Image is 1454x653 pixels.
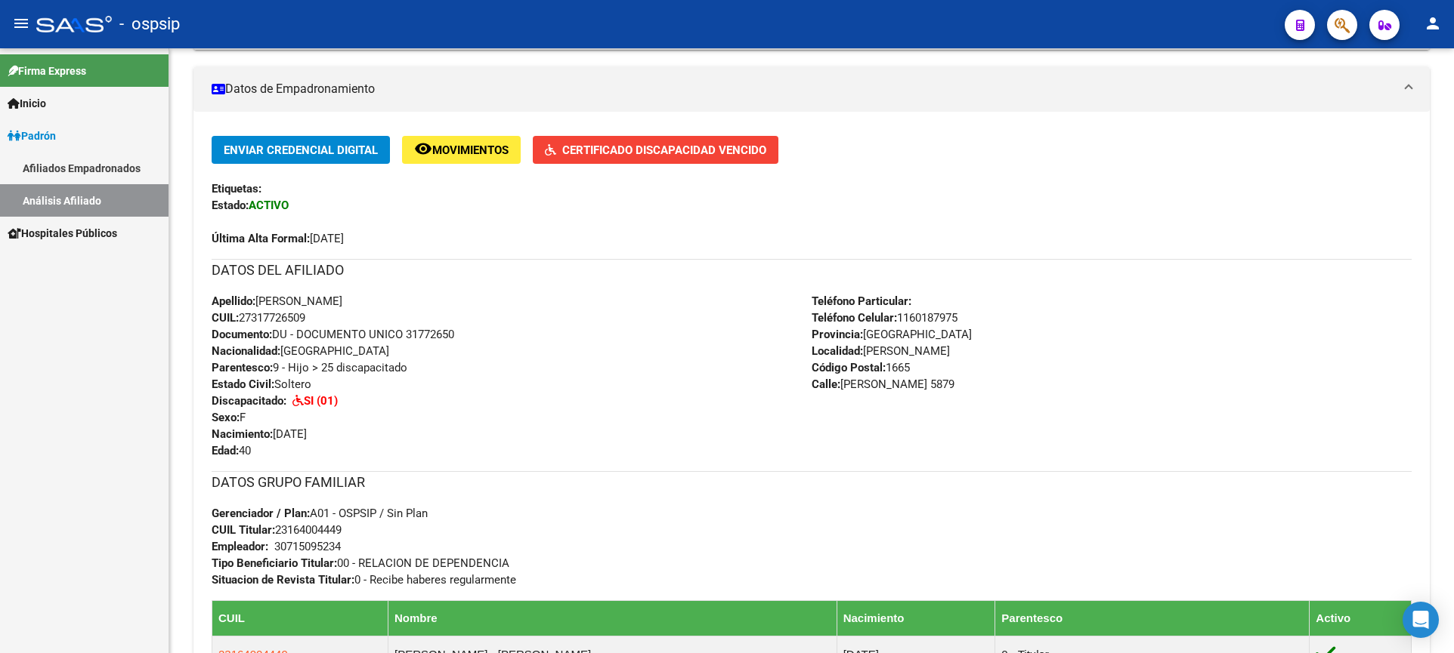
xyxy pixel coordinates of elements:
span: [PERSON_NAME] 5879 [812,377,954,391]
strong: Sexo: [212,411,240,424]
span: - ospsip [119,8,180,41]
h3: DATOS DEL AFILIADO [212,260,1412,281]
strong: Teléfono Particular: [812,294,911,308]
span: 9 - Hijo > 25 discapacitado [212,361,407,374]
strong: Empleador: [212,540,268,553]
button: Enviar Credencial Digital [212,136,390,164]
strong: Situacion de Revista Titular: [212,573,354,587]
span: Certificado Discapacidad Vencido [562,143,766,157]
span: Hospitales Públicos [8,225,117,242]
th: CUIL [212,600,388,636]
strong: Nacionalidad: [212,344,280,358]
mat-icon: remove_red_eye [414,140,432,158]
strong: Parentesco: [212,361,273,374]
mat-icon: person [1424,14,1442,32]
mat-expansion-panel-header: Datos de Empadronamiento [193,66,1430,112]
strong: Estado: [212,199,249,212]
th: Activo [1310,600,1412,636]
strong: Gerenciador / Plan: [212,507,310,520]
th: Parentesco [995,600,1310,636]
strong: CUIL Titular: [212,523,275,537]
span: 1160187975 [812,311,957,325]
strong: Provincia: [812,328,863,341]
span: Soltero [212,377,311,391]
span: 27317726509 [212,311,305,325]
div: 30715095234 [274,538,341,555]
span: Enviar Credencial Digital [224,143,378,157]
mat-icon: menu [12,14,30,32]
strong: Teléfono Celular: [812,311,897,325]
div: Open Intercom Messenger [1403,602,1439,638]
strong: Documento: [212,328,272,341]
span: [GEOGRAPHIC_DATA] [212,344,389,358]
span: [PERSON_NAME] [812,344,950,358]
span: Padrón [8,128,56,144]
strong: Localidad: [812,344,863,358]
h3: DATOS GRUPO FAMILIAR [212,472,1412,493]
span: A01 - OSPSIP / Sin Plan [212,507,428,520]
span: F [212,411,246,424]
button: Certificado Discapacidad Vencido [533,136,778,164]
strong: Etiquetas: [212,182,261,196]
strong: SI (01) [304,394,338,408]
span: 00 - RELACION DE DEPENDENCIA [212,556,509,570]
strong: Edad: [212,444,239,457]
strong: Apellido: [212,294,255,308]
button: Movimientos [402,136,521,164]
span: [GEOGRAPHIC_DATA] [812,328,972,341]
strong: ACTIVO [249,199,289,212]
strong: Estado Civil: [212,377,274,391]
mat-panel-title: Datos de Empadronamiento [212,81,1394,97]
strong: Tipo Beneficiario Titular: [212,556,337,570]
span: 0 - Recibe haberes regularmente [212,573,516,587]
span: [DATE] [212,232,344,245]
span: 1665 [812,361,910,374]
strong: Nacimiento: [212,427,273,441]
span: DU - DOCUMENTO UNICO 31772650 [212,328,454,341]
strong: Código Postal: [812,361,886,374]
span: 40 [212,444,251,457]
span: [PERSON_NAME] [212,294,342,308]
span: Firma Express [8,63,86,79]
th: Nombre [388,600,837,636]
span: Movimientos [432,143,509,157]
th: Nacimiento [837,600,995,636]
strong: Discapacitado: [212,394,286,408]
strong: Última Alta Formal: [212,232,310,245]
span: Inicio [8,95,46,112]
strong: CUIL: [212,311,239,325]
strong: Calle: [812,377,840,391]
span: [DATE] [212,427,307,441]
span: 23164004449 [212,523,342,537]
